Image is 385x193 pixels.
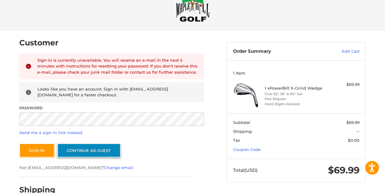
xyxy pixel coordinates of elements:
h2: Customer [19,38,59,48]
button: Sign In [19,143,55,157]
span: $69.99 [346,120,360,125]
a: Continue as guest [57,143,121,157]
label: Password [19,105,204,111]
span: Looks like you have an account. Sign in with [EMAIL_ADDRESS][DOMAIN_NAME] for a faster checkout. [37,87,168,98]
p: Not [EMAIL_ADDRESS][DOMAIN_NAME]? . [19,165,204,171]
span: Total (USD) [233,167,258,173]
span: Subtotal [233,120,250,125]
h4: 1 x PowerBilt X-Grind Wedge [265,86,326,91]
li: Flex Regular [265,96,326,102]
a: Change email [104,165,133,170]
span: Shipping [233,129,252,134]
a: Edit Cart [319,48,360,55]
iframe: Google Customer Reviews [334,176,385,193]
span: -- [357,129,360,134]
span: $0.00 [348,138,360,143]
div: Sign-in is currently unavailable. You will receive an e-mail in the next 5 minutes with instructi... [37,57,198,75]
h3: Order Summary [233,48,319,55]
span: Tax [233,138,240,143]
div: $69.99 [328,82,359,88]
span: $69.99 [328,164,360,176]
a: Send me a sign-in link instead [19,130,82,135]
li: Club 52°, 56° & 60° Set [265,91,326,97]
li: Hand Right-Handed [265,102,326,107]
a: Coupon Code [233,147,261,152]
h3: 1 Item [233,71,360,75]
